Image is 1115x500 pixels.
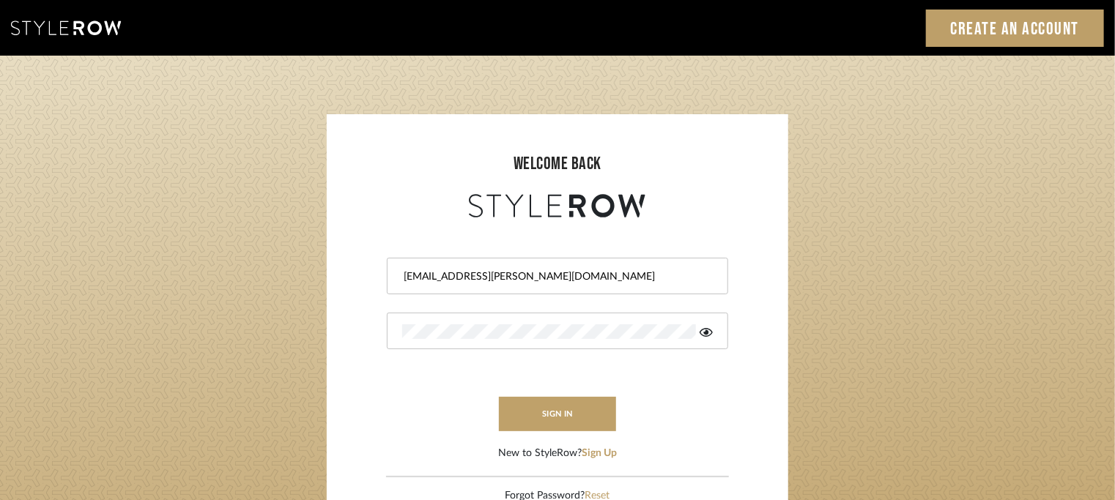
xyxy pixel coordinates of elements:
input: Email Address [402,269,709,284]
a: Create an Account [926,10,1105,47]
button: Sign Up [582,446,617,461]
button: sign in [499,397,616,431]
div: New to StyleRow? [498,446,617,461]
div: welcome back [341,151,774,177]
